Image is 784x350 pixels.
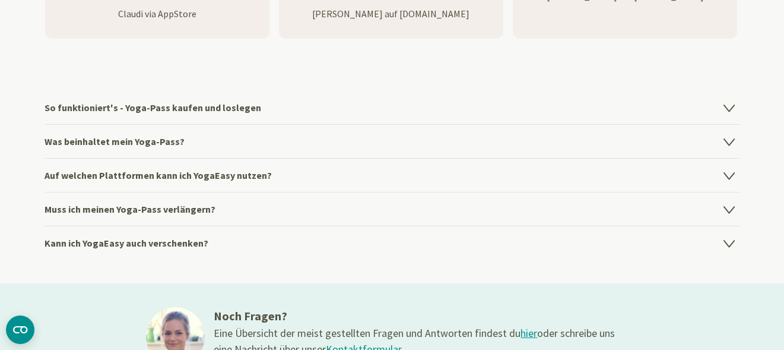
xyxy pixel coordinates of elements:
button: CMP-Widget öffnen [6,316,34,344]
h4: So funktioniert's - Yoga-Pass kaufen und loslegen [45,91,739,124]
h4: Muss ich meinen Yoga-Pass verlängern? [45,192,739,226]
h4: Auf welchen Plattformen kann ich YogaEasy nutzen? [45,158,739,192]
h3: Noch Fragen? [214,307,618,325]
h4: Kann ich YogaEasy auch verschenken? [45,226,739,260]
a: hier [521,326,538,340]
p: Claudi via AppStore [45,7,269,21]
p: [PERSON_NAME] auf [DOMAIN_NAME] [279,7,503,21]
h4: Was beinhaltet mein Yoga-Pass? [45,124,739,158]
